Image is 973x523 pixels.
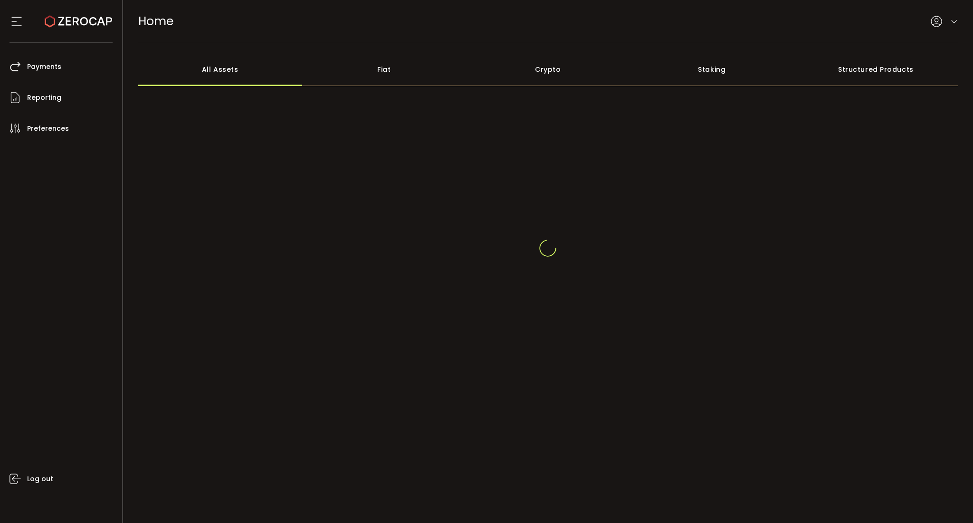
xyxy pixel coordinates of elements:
[27,472,53,486] span: Log out
[794,53,958,86] div: Structured Products
[138,53,302,86] div: All Assets
[138,13,173,29] span: Home
[27,122,69,136] span: Preferences
[302,53,466,86] div: Fiat
[630,53,794,86] div: Staking
[466,53,630,86] div: Crypto
[27,60,61,74] span: Payments
[27,91,61,105] span: Reporting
